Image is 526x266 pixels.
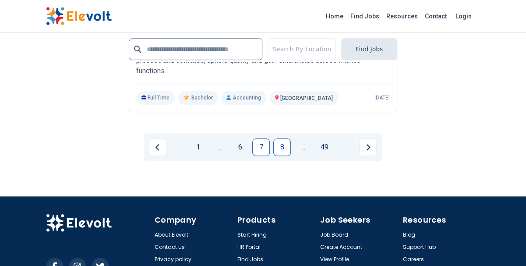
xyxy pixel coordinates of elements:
[320,244,362,251] a: Create Account
[359,138,377,156] a: Next page
[252,138,270,156] a: Page 7 is your current page
[237,231,267,238] a: Start Hiring
[403,244,436,251] a: Support Hub
[155,231,188,238] a: About Elevolt
[294,138,312,156] a: Jump forward
[320,214,398,226] h4: Job Seekers
[136,91,175,105] p: Full Time
[237,244,261,251] a: HR Portal
[403,256,424,263] a: Careers
[383,9,421,23] a: Resources
[46,7,112,25] img: Elevolt
[155,256,191,263] a: Privacy policy
[280,95,333,101] span: [GEOGRAPHIC_DATA]
[149,138,166,156] a: Previous page
[322,9,347,23] a: Home
[403,214,480,226] h4: Resources
[320,256,349,263] a: View Profile
[210,138,228,156] a: Jump backward
[421,9,450,23] a: Contact
[273,138,291,156] a: Page 8
[237,256,263,263] a: Find Jobs
[149,138,377,156] ul: Pagination
[403,231,415,238] a: Blog
[374,94,390,101] p: [DATE]
[46,214,112,232] img: Elevolt
[450,7,477,25] a: Login
[191,94,212,101] span: Bachelor
[237,214,315,226] h4: Products
[341,38,397,60] button: Find Jobs
[231,138,249,156] a: Page 6
[482,224,526,266] iframe: Chat Widget
[320,231,348,238] a: Job Board
[315,138,333,156] a: Page 49
[155,244,185,251] a: Contact us
[221,91,266,105] p: Accounting
[155,214,232,226] h4: Company
[347,9,383,23] a: Find Jobs
[189,138,207,156] a: Page 1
